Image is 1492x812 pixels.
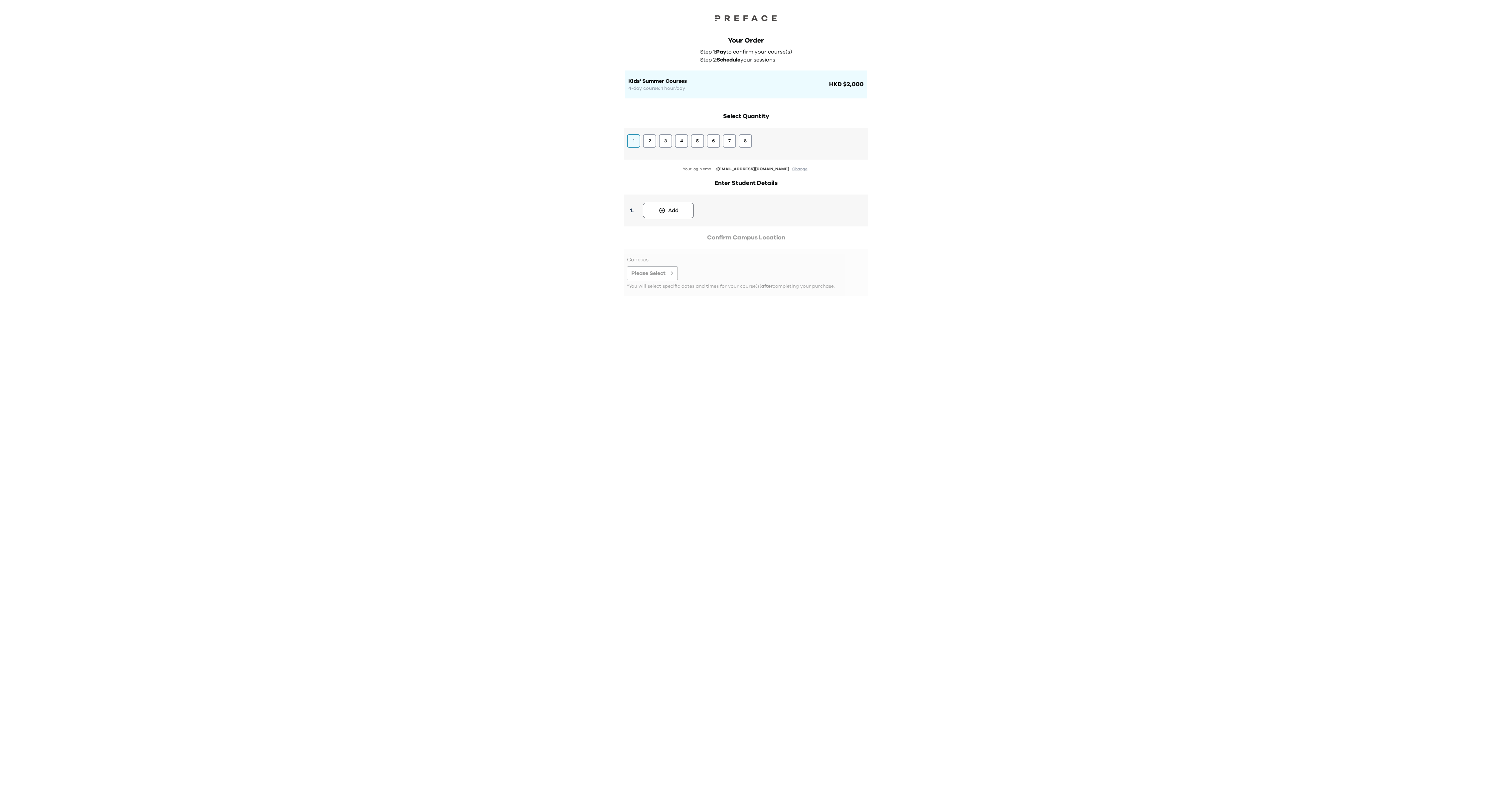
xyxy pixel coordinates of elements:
[717,57,740,63] span: Schedule
[717,167,789,171] span: [EMAIL_ADDRESS][DOMAIN_NAME]
[739,134,752,148] button: 8
[628,77,828,85] h1: Kids' Summer Courses
[790,166,809,172] button: Change
[624,179,868,188] h2: Enter Student Details
[723,134,736,148] button: 7
[625,36,867,45] div: Your Order
[700,56,796,64] p: Step 2: your sessions
[627,206,639,214] div: 1 .
[713,13,779,23] img: Preface Logo
[643,203,694,218] button: Add
[628,85,828,92] p: 4-day course; 1 hour/day
[716,49,726,55] span: Pay
[659,134,672,148] button: 3
[624,233,868,242] h2: Confirm Campus Location
[668,206,679,214] div: Add
[691,134,704,148] button: 5
[643,134,656,148] button: 2
[700,48,796,56] p: Step 1: to confirm your course(s)
[624,166,868,172] p: Your login email is
[627,134,640,148] button: 1
[828,80,864,89] span: HKD $2,000
[675,134,688,148] button: 4
[707,134,720,148] button: 6
[624,112,868,121] h2: Select Quantity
